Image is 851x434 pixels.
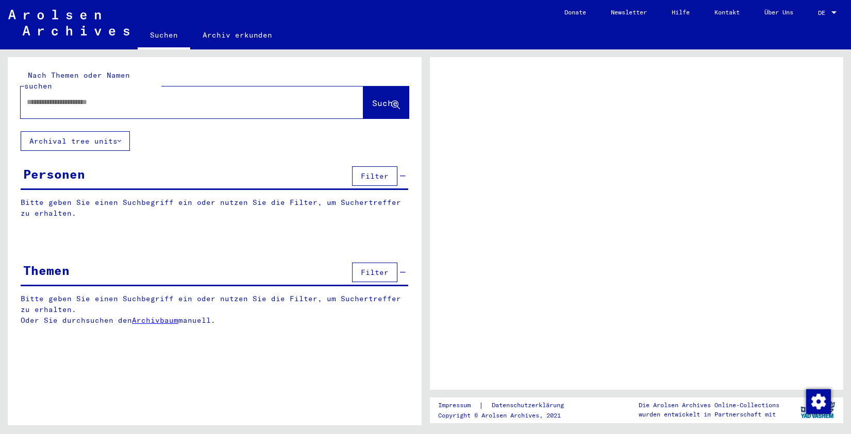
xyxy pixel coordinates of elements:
[639,410,779,419] p: wurden entwickelt in Partnerschaft mit
[372,98,398,108] span: Suche
[438,411,576,420] p: Copyright © Arolsen Archives, 2021
[639,401,779,410] p: Die Arolsen Archives Online-Collections
[21,131,130,151] button: Archival tree units
[132,316,178,325] a: Archivbaum
[438,400,479,411] a: Impressum
[21,197,408,219] p: Bitte geben Sie einen Suchbegriff ein oder nutzen Sie die Filter, um Suchertreffer zu erhalten.
[190,23,285,47] a: Archiv erkunden
[352,166,397,186] button: Filter
[23,165,85,183] div: Personen
[21,293,409,326] p: Bitte geben Sie einen Suchbegriff ein oder nutzen Sie die Filter, um Suchertreffer zu erhalten. O...
[352,263,397,282] button: Filter
[483,400,576,411] a: Datenschutzerklärung
[806,389,831,414] img: Zustimmung ändern
[138,23,190,49] a: Suchen
[798,397,837,423] img: yv_logo.png
[24,71,130,91] mat-label: Nach Themen oder Namen suchen
[818,9,829,16] span: DE
[361,268,389,277] span: Filter
[23,261,70,280] div: Themen
[8,10,129,36] img: Arolsen_neg.svg
[361,171,389,181] span: Filter
[363,86,409,118] button: Suche
[438,400,576,411] div: |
